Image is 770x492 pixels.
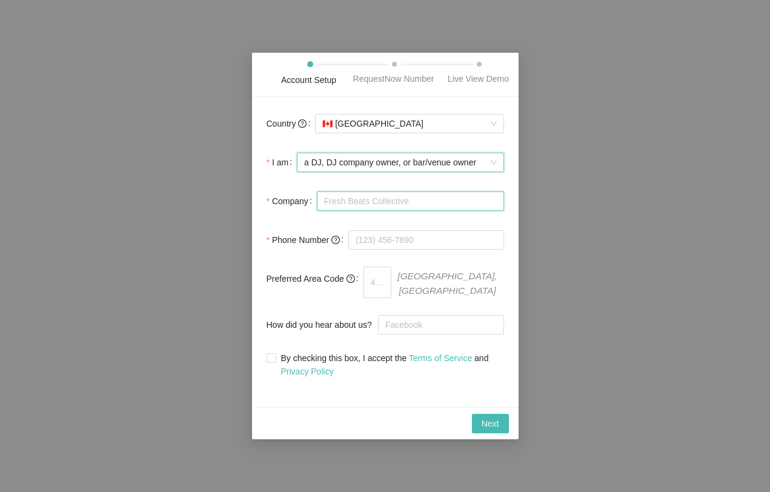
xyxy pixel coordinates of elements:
span: question-circle [347,274,355,283]
a: Privacy Policy [281,367,334,376]
div: Live View Demo [448,72,509,85]
span: a DJ, DJ company owner, or bar/venue owner [304,153,496,171]
div: Account Setup [281,73,336,87]
span: Phone Number [272,233,340,247]
input: Company [317,191,504,211]
span: Preferred Area Code [267,272,355,285]
span: question-circle [331,236,340,244]
span: question-circle [298,119,307,128]
span: Country [267,117,307,130]
span: By checking this box, I accept the and [276,351,504,378]
span: 🇨🇦 [322,119,333,128]
button: Next [472,414,509,433]
label: Company [267,189,317,213]
input: How did you hear about us? [378,315,504,334]
input: 416 [363,267,391,298]
a: Terms of Service [409,353,472,363]
label: I am [267,150,297,175]
label: How did you hear about us? [267,313,378,337]
span: Next [482,417,499,430]
div: RequestNow Number [353,72,434,85]
input: (123) 456-7890 [348,230,504,250]
span: [GEOGRAPHIC_DATA], [GEOGRAPHIC_DATA] [391,267,504,298]
span: [GEOGRAPHIC_DATA] [322,115,496,133]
